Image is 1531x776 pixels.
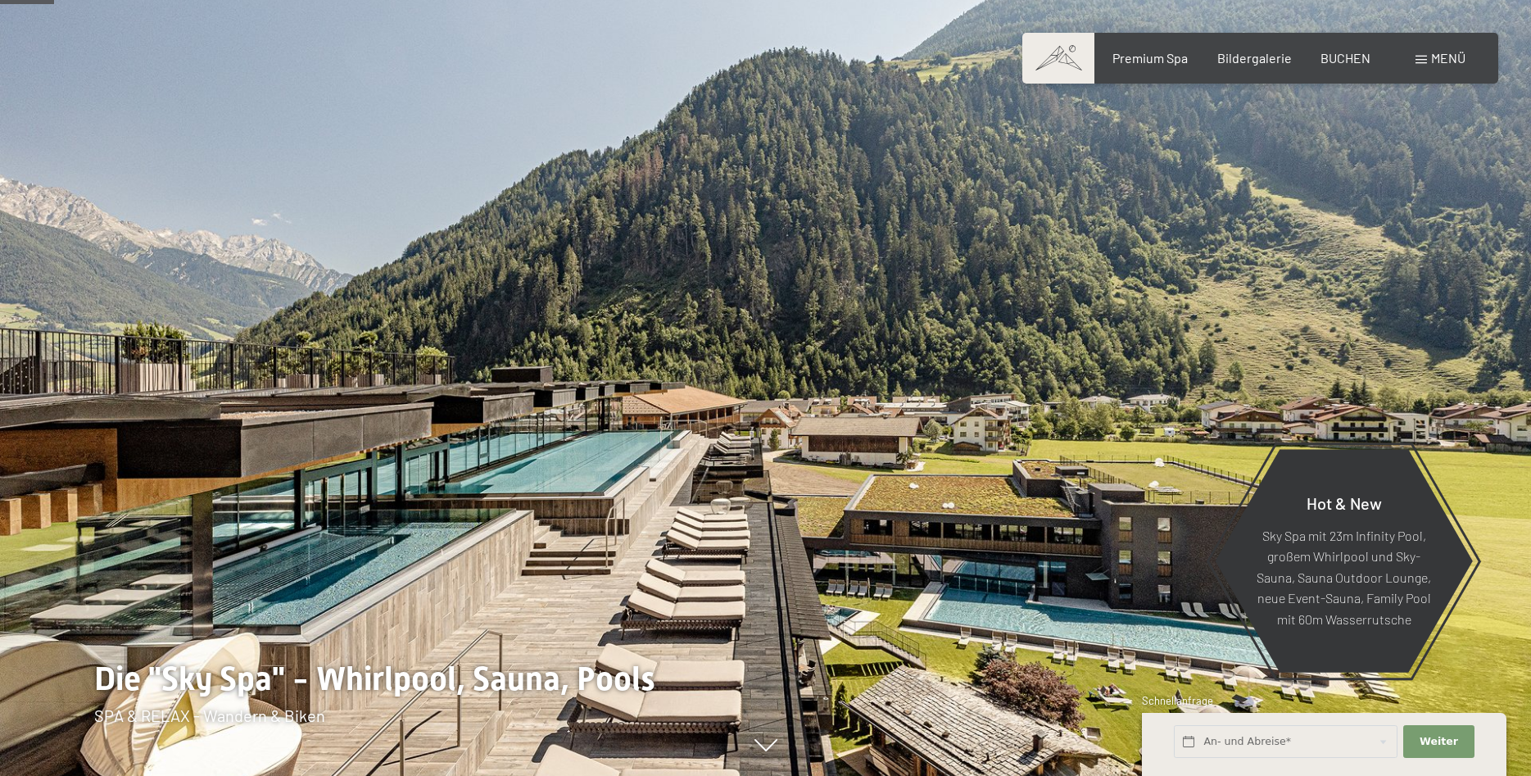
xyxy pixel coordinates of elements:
[1307,492,1382,512] span: Hot & New
[1112,50,1188,66] a: Premium Spa
[1217,50,1292,66] a: Bildergalerie
[1214,448,1474,674] a: Hot & New Sky Spa mit 23m Infinity Pool, großem Whirlpool und Sky-Sauna, Sauna Outdoor Lounge, ne...
[1431,50,1465,66] span: Menü
[1403,725,1474,759] button: Weiter
[1142,694,1213,707] span: Schnellanfrage
[1320,50,1370,66] a: BUCHEN
[1420,734,1458,749] span: Weiter
[1255,524,1433,629] p: Sky Spa mit 23m Infinity Pool, großem Whirlpool und Sky-Sauna, Sauna Outdoor Lounge, neue Event-S...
